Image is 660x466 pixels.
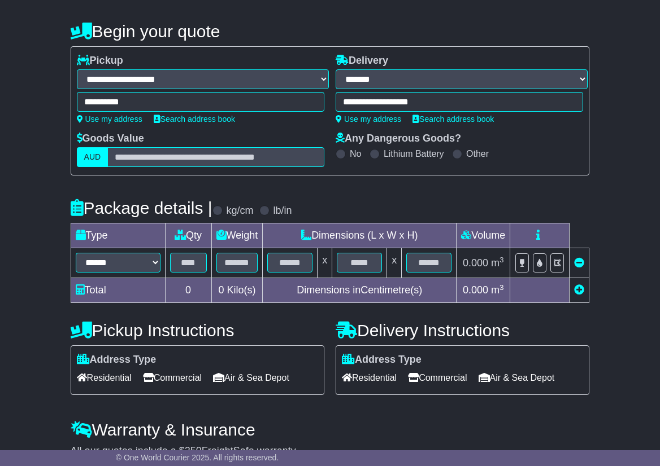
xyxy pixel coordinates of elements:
[77,133,144,145] label: Goods Value
[574,284,584,296] a: Add new item
[165,278,211,303] td: 0
[457,223,510,248] td: Volume
[71,223,165,248] td: Type
[218,284,224,296] span: 0
[211,223,263,248] td: Weight
[165,223,211,248] td: Qty
[408,369,467,386] span: Commercial
[71,22,590,41] h4: Begin your quote
[387,248,402,278] td: x
[336,55,388,67] label: Delivery
[342,354,422,366] label: Address Type
[412,115,494,124] a: Search address book
[336,321,589,340] h4: Delivery Instructions
[185,445,202,456] span: 250
[77,369,132,386] span: Residential
[491,284,504,296] span: m
[574,257,584,269] a: Remove this item
[211,278,263,303] td: Kilo(s)
[466,148,489,159] label: Other
[77,147,108,167] label: AUD
[500,283,504,292] sup: 3
[479,369,555,386] span: Air & Sea Depot
[71,445,590,458] div: All our quotes include a $ FreightSafe warranty.
[143,369,202,386] span: Commercial
[336,115,401,124] a: Use my address
[71,420,590,439] h4: Warranty & Insurance
[263,223,457,248] td: Dimensions (L x W x H)
[154,115,235,124] a: Search address book
[318,248,332,278] td: x
[227,205,254,217] label: kg/cm
[77,55,123,67] label: Pickup
[263,278,457,303] td: Dimensions in Centimetre(s)
[384,148,444,159] label: Lithium Battery
[500,256,504,264] sup: 3
[273,205,292,217] label: lb/in
[77,115,142,124] a: Use my address
[71,199,212,217] h4: Package details |
[336,133,461,145] label: Any Dangerous Goods?
[71,278,165,303] td: Total
[491,257,504,269] span: m
[350,148,361,159] label: No
[463,284,488,296] span: 0.000
[463,257,488,269] span: 0.000
[213,369,289,386] span: Air & Sea Depot
[116,453,279,462] span: © One World Courier 2025. All rights reserved.
[77,354,157,366] label: Address Type
[342,369,397,386] span: Residential
[71,321,324,340] h4: Pickup Instructions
